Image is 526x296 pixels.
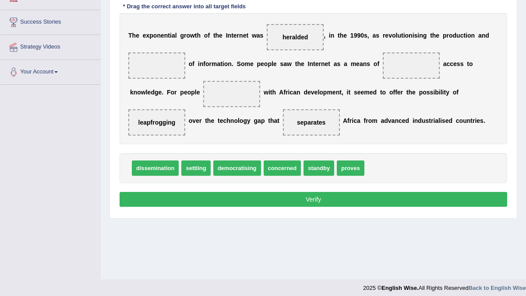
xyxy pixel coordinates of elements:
b: v [388,32,392,39]
b: i [268,89,270,96]
b: o [186,32,190,39]
b: i [347,89,349,96]
b: t [313,60,315,67]
b: i [198,60,200,67]
b: f [456,89,459,96]
b: i [466,32,467,39]
b: t [168,32,170,39]
b: l [272,60,273,67]
b: . [232,60,233,67]
b: A [279,89,283,96]
b: n [331,32,335,39]
b: o [153,32,157,39]
b: p [323,89,327,96]
b: e [161,32,164,39]
span: settling [181,160,210,176]
b: t [218,117,220,124]
b: n [230,117,234,124]
b: t [277,117,279,124]
button: Verify [120,192,507,207]
b: i [413,117,414,124]
b: o [368,117,372,124]
b: s [414,32,418,39]
b: n [228,32,232,39]
b: . [484,117,485,124]
b: i [433,117,435,124]
b: n [228,60,232,67]
b: p [191,89,195,96]
b: i [417,32,419,39]
b: n [409,32,413,39]
span: leapfrogging [138,119,176,126]
b: o [389,89,393,96]
b: d [151,89,155,96]
span: proves [337,160,364,176]
b: a [392,117,395,124]
b: n [157,32,161,39]
b: u [456,32,460,39]
b: 9 [354,32,357,39]
b: m [212,60,217,67]
b: e [357,89,361,96]
b: e [445,117,449,124]
b: e [159,89,162,96]
b: 1 [350,32,354,39]
div: * Drag the correct answer into all target fields [120,2,249,10]
b: d [304,89,307,96]
b: o [187,89,191,96]
span: Drop target [383,52,440,79]
b: s [480,117,484,124]
b: o [234,117,238,124]
b: t [348,89,350,96]
a: Back to English Wise [469,285,526,291]
b: e [412,89,416,96]
b: f [208,32,210,39]
b: o [374,60,378,67]
b: e [356,60,360,67]
b: w [190,32,195,39]
b: a [258,117,261,124]
b: r [383,32,385,39]
b: d [373,89,377,96]
b: r [209,60,211,67]
b: p [268,60,272,67]
b: m [351,60,356,67]
b: c [456,117,459,124]
b: e [273,60,277,67]
b: h [297,60,301,67]
b: . [162,89,163,96]
b: o [469,60,473,67]
b: m [327,89,332,96]
b: t [205,117,207,124]
b: s [337,60,341,67]
b: a [172,32,175,39]
b: a [344,60,347,67]
b: r [401,89,403,96]
b: o [453,89,457,96]
b: t [430,32,432,39]
b: h [132,32,136,39]
b: v [192,117,196,124]
b: n [134,89,138,96]
b: e [233,32,237,39]
b: a [360,60,363,67]
b: a [357,117,360,124]
b: , [367,32,369,39]
b: n [363,60,367,67]
b: r [318,60,321,67]
b: p [149,32,153,39]
b: o [205,60,209,67]
b: m [364,89,369,96]
b: i [442,89,444,96]
b: o [137,89,141,96]
b: u [463,117,467,124]
b: u [422,117,426,124]
b: r [349,117,352,124]
b: n [321,60,325,67]
b: t [401,32,403,39]
b: e [243,32,247,39]
b: l [396,32,398,39]
b: b [435,89,439,96]
b: n [482,32,486,39]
